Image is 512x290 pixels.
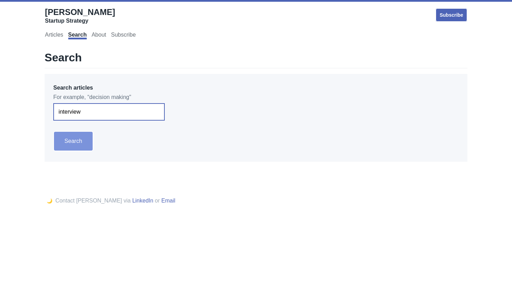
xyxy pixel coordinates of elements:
[155,198,160,204] span: or
[45,32,63,39] a: Articles
[45,7,115,17] span: [PERSON_NAME]
[111,32,136,39] a: Subscribe
[55,198,131,204] span: Contact [PERSON_NAME] via
[161,198,175,204] a: Email
[132,198,154,204] a: LinkedIn
[45,51,467,68] h1: Search
[53,84,459,91] p: Search articles
[435,8,467,22] a: Subscribe
[68,32,87,39] a: Search
[45,7,115,24] a: [PERSON_NAME]Startup Strategy
[53,131,93,151] input: Search
[92,32,106,39] a: About
[45,198,55,204] button: 🌙
[45,17,115,24] div: Startup Strategy
[53,93,459,101] span: For example, “decision making"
